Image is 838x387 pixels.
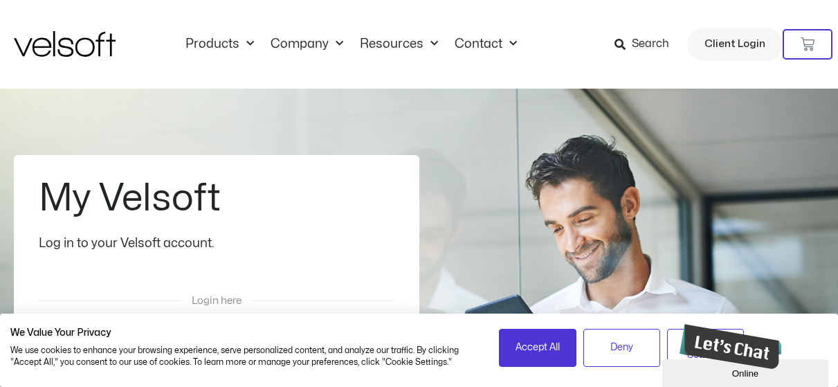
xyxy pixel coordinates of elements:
a: Client Login [687,28,783,61]
span: Search [632,35,669,53]
a: ResourcesMenu Toggle [352,37,446,52]
iframe: chat widget [674,318,781,375]
a: ContactMenu Toggle [446,37,525,52]
h2: We Value Your Privacy [10,327,478,339]
span: Login here [192,296,242,306]
a: CompanyMenu Toggle [262,37,352,52]
a: Search [614,33,679,56]
button: Deny all cookies [583,329,660,367]
span: Deny [610,340,633,355]
button: Accept all cookies [499,329,576,367]
a: ProductsMenu Toggle [177,37,262,52]
span: Accept All [516,340,560,355]
iframe: chat widget [662,357,831,387]
img: Chat attention grabber [6,6,113,51]
h2: My Velsoft [39,180,394,217]
div: Log in to your Velsoft account. [39,234,394,253]
p: We use cookies to enhance your browsing experience, serve personalized content, and analyze our t... [10,345,478,368]
img: Velsoft Training Materials [14,31,116,57]
span: Client Login [704,35,765,53]
button: Adjust cookie preferences [667,329,744,367]
nav: Menu [177,37,525,52]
